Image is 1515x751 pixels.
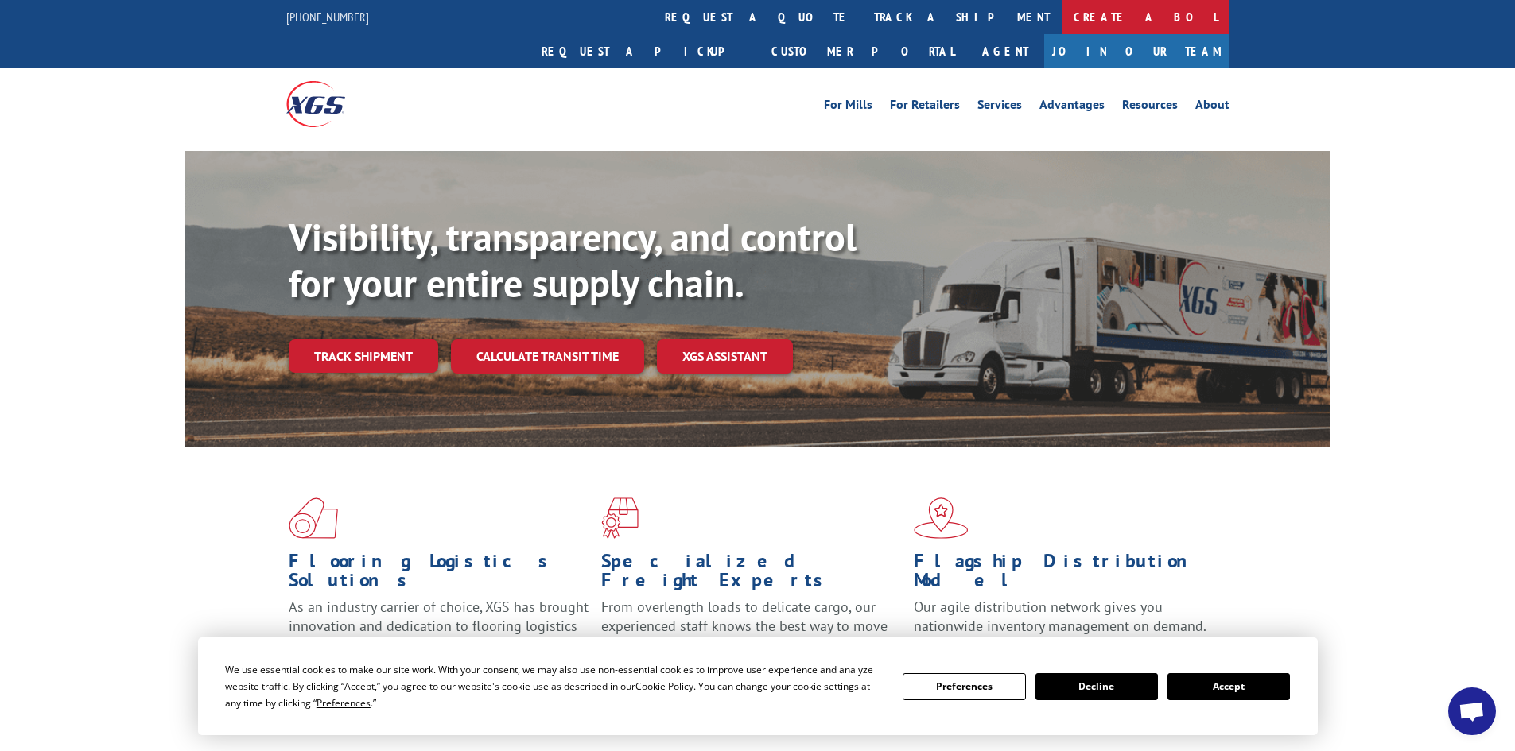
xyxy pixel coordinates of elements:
[1044,34,1229,68] a: Join Our Team
[289,598,589,654] span: As an industry carrier of choice, XGS has brought innovation and dedication to flooring logistics...
[451,339,644,374] a: Calculate transit time
[914,552,1214,598] h1: Flagship Distribution Model
[824,99,872,116] a: For Mills
[977,99,1022,116] a: Services
[1195,99,1229,116] a: About
[966,34,1044,68] a: Agent
[1448,687,1496,735] div: Open chat
[1039,99,1105,116] a: Advantages
[289,339,438,373] a: Track shipment
[601,598,902,668] p: From overlength loads to delicate cargo, our experienced staff knows the best way to move your fr...
[1035,673,1158,700] button: Decline
[890,99,960,116] a: For Retailers
[635,679,693,693] span: Cookie Policy
[289,212,857,308] b: Visibility, transparency, and control for your entire supply chain.
[289,497,338,539] img: xgs-icon-total-supply-chain-intelligence-red
[914,598,1206,635] span: Our agile distribution network gives you nationwide inventory management on demand.
[759,34,966,68] a: Customer Portal
[198,637,1318,735] div: Cookie Consent Prompt
[601,552,902,598] h1: Specialized Freight Experts
[1167,673,1290,700] button: Accept
[317,696,371,710] span: Preferences
[289,552,589,598] h1: Flooring Logistics Solutions
[914,497,969,539] img: xgs-icon-flagship-distribution-model-red
[903,673,1025,700] button: Preferences
[225,661,884,711] div: We use essential cookies to make our site work. With your consent, we may also use non-essential ...
[657,339,793,374] a: XGS ASSISTANT
[601,497,639,539] img: xgs-icon-focused-on-flooring-red
[1122,99,1178,116] a: Resources
[530,34,759,68] a: Request a pickup
[286,9,369,25] a: [PHONE_NUMBER]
